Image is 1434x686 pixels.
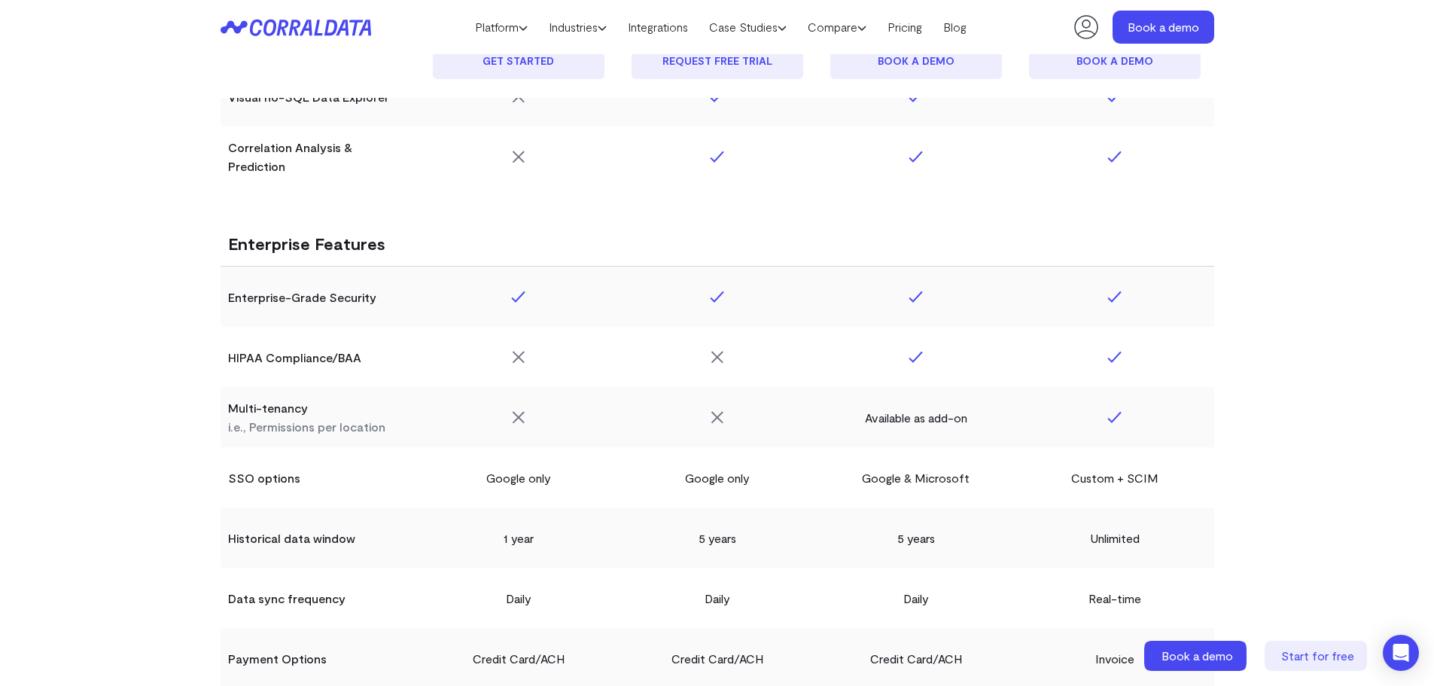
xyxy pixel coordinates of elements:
[228,417,385,436] p: i.e., Permissions per location
[877,16,933,38] a: Pricing
[419,568,618,628] td: Daily
[221,447,419,508] th: SSO options
[618,568,817,628] td: Daily
[419,508,618,568] td: 1 year
[618,508,817,568] td: 5 years
[1015,508,1214,568] td: Unlimited
[221,267,419,327] th: Enterprise-Grade Security
[419,447,618,508] td: Google only
[1015,568,1214,628] td: Real-time
[830,43,1002,79] a: Book a demo
[1144,641,1250,671] a: Book a demo
[464,16,538,38] a: Platform
[1383,635,1419,671] div: Open Intercom Messenger
[817,447,1015,508] td: Google & Microsoft
[817,387,1015,447] td: Available as add-on
[1113,11,1214,44] a: Book a demo
[221,327,419,387] th: HIPAA Compliance/BAA
[538,16,617,38] a: Industries
[699,16,797,38] a: Case Studies
[1281,648,1354,663] span: Start for free
[817,508,1015,568] td: 5 years
[221,508,419,568] th: Historical data window
[1015,447,1214,508] td: Custom + SCIM
[1029,43,1201,79] a: Book a demo
[1162,648,1233,663] span: Book a demo
[618,447,817,508] td: Google only
[433,43,604,79] a: Get started
[221,568,419,628] th: Data sync frequency
[1265,641,1370,671] a: Start for free
[228,232,385,255] p: Enterprise Features
[817,568,1015,628] td: Daily
[797,16,877,38] a: Compare
[617,16,699,38] a: Integrations
[933,16,977,38] a: Blog
[221,127,419,187] th: Correlation Analysis & Prediction
[632,43,803,79] a: REQUEST FREE TRIAL
[228,398,308,417] p: Multi-tenancy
